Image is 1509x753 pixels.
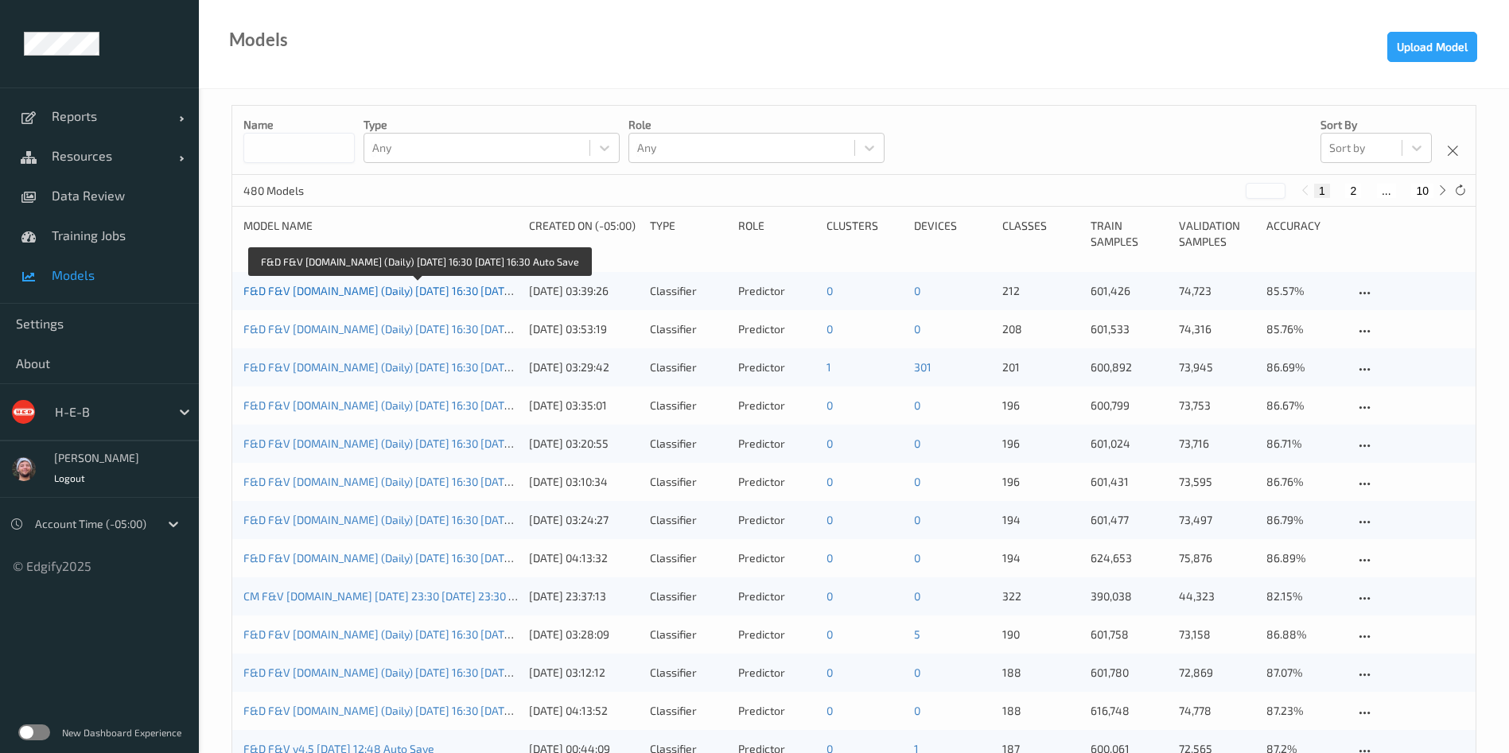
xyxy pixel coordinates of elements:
[1002,665,1079,681] p: 188
[529,588,639,604] div: [DATE] 23:37:13
[1266,283,1344,299] p: 85.57%
[914,551,920,565] a: 0
[826,704,833,717] a: 0
[738,588,815,604] div: Predictor
[1320,117,1432,133] p: Sort by
[650,665,727,681] div: Classifier
[738,474,815,490] div: Predictor
[243,704,597,717] a: F&D F&V [DOMAIN_NAME] (Daily) [DATE] 16:30 [DATE] 16:30 Auto Save
[529,703,639,719] div: [DATE] 04:13:52
[243,183,363,199] p: 480 Models
[738,218,815,250] div: Role
[1179,398,1256,413] p: 73,753
[738,283,815,299] div: Predictor
[1002,703,1079,719] p: 188
[529,512,639,528] div: [DATE] 03:24:27
[826,398,833,412] a: 0
[650,512,727,528] div: Classifier
[650,359,727,375] div: Classifier
[650,474,727,490] div: Classifier
[650,398,727,413] div: Classifier
[1266,588,1344,604] p: 82.15%
[1179,665,1256,681] p: 72,869
[650,627,727,642] div: Classifier
[1091,283,1168,299] p: 601,426
[1002,359,1079,375] p: 201
[1266,474,1344,490] p: 86.76%
[914,437,920,450] a: 0
[1266,398,1344,413] p: 86.67%
[529,436,639,452] div: [DATE] 03:20:55
[826,322,833,336] a: 0
[914,589,920,603] a: 0
[1266,359,1344,375] p: 86.69%
[914,398,920,412] a: 0
[826,551,833,565] a: 0
[826,475,833,488] a: 0
[243,475,597,488] a: F&D F&V [DOMAIN_NAME] (Daily) [DATE] 16:30 [DATE] 16:30 Auto Save
[738,665,815,681] div: Predictor
[914,284,920,297] a: 0
[1179,550,1256,566] p: 75,876
[243,117,355,133] p: Name
[1179,218,1256,250] div: Validation Samples
[1002,627,1079,642] p: 190
[826,513,833,526] a: 0
[243,218,518,250] div: Model Name
[1411,184,1433,198] button: 10
[1179,703,1256,719] p: 74,778
[1179,321,1256,337] p: 74,316
[243,437,597,450] a: F&D F&V [DOMAIN_NAME] (Daily) [DATE] 16:30 [DATE] 16:30 Auto Save
[1091,321,1168,337] p: 601,533
[1179,474,1256,490] p: 73,595
[1091,703,1168,719] p: 616,748
[243,627,597,641] a: F&D F&V [DOMAIN_NAME] (Daily) [DATE] 16:30 [DATE] 16:30 Auto Save
[738,436,815,452] div: Predictor
[529,283,639,299] div: [DATE] 03:39:26
[243,398,597,412] a: F&D F&V [DOMAIN_NAME] (Daily) [DATE] 16:30 [DATE] 16:30 Auto Save
[1091,474,1168,490] p: 601,431
[914,475,920,488] a: 0
[243,589,559,603] a: CM F&V [DOMAIN_NAME] [DATE] 23:30 [DATE] 23:30 Auto Save
[1002,474,1079,490] p: 196
[914,360,931,374] a: 301
[1002,512,1079,528] p: 194
[650,321,727,337] div: Classifier
[826,666,833,679] a: 0
[1179,627,1256,642] p: 73,158
[1091,359,1168,375] p: 600,892
[364,117,620,133] p: Type
[914,322,920,336] a: 0
[738,359,815,375] div: Predictor
[1266,436,1344,452] p: 86.71%
[914,513,920,526] a: 0
[1266,512,1344,528] p: 86.79%
[1266,627,1344,642] p: 86.88%
[826,360,831,374] a: 1
[1002,550,1079,566] p: 194
[243,666,597,679] a: F&D F&V [DOMAIN_NAME] (Daily) [DATE] 16:30 [DATE] 16:30 Auto Save
[1387,32,1477,62] button: Upload Model
[914,666,920,679] a: 0
[1314,184,1330,198] button: 1
[243,513,597,526] a: F&D F&V [DOMAIN_NAME] (Daily) [DATE] 16:30 [DATE] 16:30 Auto Save
[1002,436,1079,452] p: 196
[650,703,727,719] div: Classifier
[1002,398,1079,413] p: 196
[1091,665,1168,681] p: 601,780
[1091,512,1168,528] p: 601,477
[738,703,815,719] div: Predictor
[1179,283,1256,299] p: 74,723
[1179,359,1256,375] p: 73,945
[738,550,815,566] div: Predictor
[1266,703,1344,719] p: 87.23%
[738,398,815,413] div: Predictor
[529,627,639,642] div: [DATE] 03:28:09
[1091,218,1168,250] div: Train Samples
[529,665,639,681] div: [DATE] 03:12:12
[914,218,991,250] div: devices
[650,283,727,299] div: Classifier
[1002,321,1079,337] p: 208
[738,512,815,528] div: Predictor
[529,474,639,490] div: [DATE] 03:10:34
